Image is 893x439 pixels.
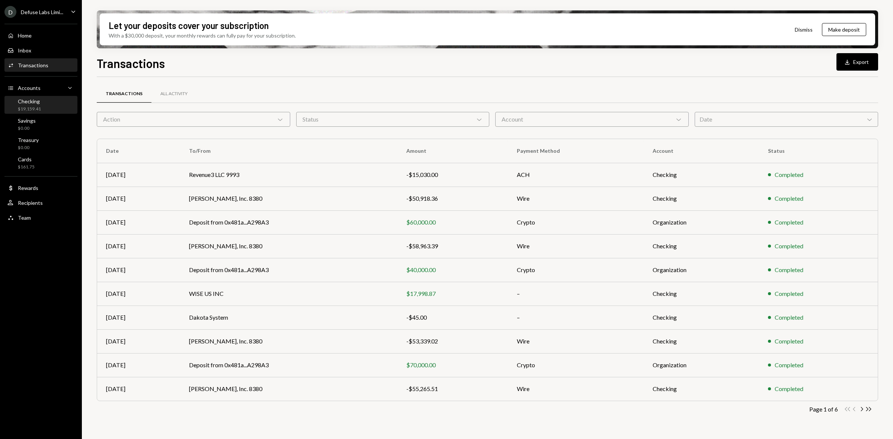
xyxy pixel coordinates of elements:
[106,265,171,274] div: [DATE]
[406,194,499,203] div: -$50,918.36
[508,306,644,329] td: –
[508,282,644,306] td: –
[4,196,77,209] a: Recipients
[18,106,41,112] div: $19,159.41
[508,187,644,210] td: Wire
[18,62,48,68] div: Transactions
[775,361,803,369] div: Completed
[18,156,35,162] div: Cards
[151,84,196,103] a: All Activity
[775,170,803,179] div: Completed
[106,361,171,369] div: [DATE]
[106,337,171,346] div: [DATE]
[106,91,143,97] div: Transactions
[406,361,499,369] div: $70,000.00
[4,6,16,18] div: D
[106,170,171,179] div: [DATE]
[296,112,490,127] div: Status
[21,9,63,15] div: Defuse Labs Limi...
[775,194,803,203] div: Completed
[695,112,878,127] div: Date
[775,242,803,251] div: Completed
[97,139,180,163] th: Date
[180,282,397,306] td: WISE US INC
[18,214,31,221] div: Team
[18,47,31,54] div: Inbox
[180,210,397,234] td: Deposit from 0x481a...A298A3
[508,377,644,401] td: Wire
[106,384,171,393] div: [DATE]
[508,353,644,377] td: Crypto
[97,84,151,103] a: Transactions
[4,181,77,194] a: Rewards
[406,337,499,346] div: -$53,339.02
[406,218,499,227] div: $60,000.00
[4,58,77,72] a: Transactions
[775,265,803,274] div: Completed
[180,258,397,282] td: Deposit from 0x481a...A298A3
[18,145,39,151] div: $0.00
[4,29,77,42] a: Home
[109,19,269,32] div: Let your deposits cover your subscription
[180,306,397,329] td: Dakota System
[106,194,171,203] div: [DATE]
[180,187,397,210] td: [PERSON_NAME], Inc. 8380
[18,185,38,191] div: Rewards
[4,115,77,133] a: Savings$0.00
[508,163,644,187] td: ACH
[397,139,508,163] th: Amount
[18,200,43,206] div: Recipients
[406,265,499,274] div: $40,000.00
[106,242,171,251] div: [DATE]
[775,218,803,227] div: Completed
[508,210,644,234] td: Crypto
[180,377,397,401] td: [PERSON_NAME], Inc. 8380
[18,32,32,39] div: Home
[109,32,296,39] div: With a $30,000 deposit, your monthly rewards can fully pay for your subscription.
[644,139,759,163] th: Account
[508,234,644,258] td: Wire
[180,139,397,163] th: To/From
[106,313,171,322] div: [DATE]
[4,96,77,114] a: Checking$19,159.41
[644,163,759,187] td: Checking
[4,154,77,172] a: Cards$161.75
[180,234,397,258] td: [PERSON_NAME], Inc. 8380
[180,353,397,377] td: Deposit from 0x481a...A298A3
[775,384,803,393] div: Completed
[180,163,397,187] td: Revenue3 LLC 9993
[406,384,499,393] div: -$55,265.51
[644,377,759,401] td: Checking
[644,234,759,258] td: Checking
[775,313,803,322] div: Completed
[4,43,77,57] a: Inbox
[785,21,822,38] button: Dismiss
[18,98,41,104] div: Checking
[18,125,36,132] div: $0.00
[97,112,290,127] div: Action
[18,137,39,143] div: Treasury
[508,139,644,163] th: Payment Method
[180,329,397,353] td: [PERSON_NAME], Inc. 8380
[18,85,41,91] div: Accounts
[775,289,803,298] div: Completed
[759,139,878,163] th: Status
[836,53,878,71] button: Export
[4,81,77,94] a: Accounts
[775,337,803,346] div: Completed
[97,56,165,71] h1: Transactions
[644,258,759,282] td: Organization
[809,406,838,413] div: Page 1 of 6
[406,313,499,322] div: -$45.00
[644,187,759,210] td: Checking
[406,170,499,179] div: -$15,030.00
[644,329,759,353] td: Checking
[406,242,499,251] div: -$58,963.39
[4,211,77,224] a: Team
[508,258,644,282] td: Crypto
[822,23,866,36] button: Make deposit
[18,117,36,124] div: Savings
[508,329,644,353] td: Wire
[495,112,689,127] div: Account
[644,282,759,306] td: Checking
